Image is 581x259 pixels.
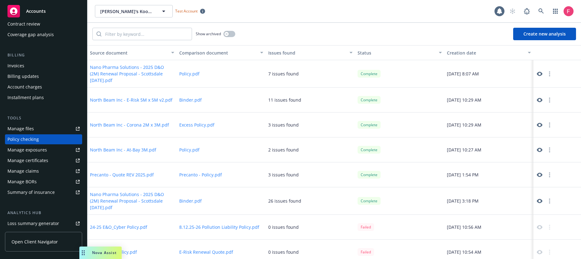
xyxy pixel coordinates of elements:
span: Accounts [26,9,46,14]
div: Complete [358,171,381,179]
button: Nova Assist [79,247,122,259]
a: Accounts [5,2,82,20]
div: Manage claims [7,166,39,176]
a: Account charges [5,82,82,92]
div: Tools [5,115,82,121]
svg: Search [96,31,101,36]
button: Issues found [266,45,355,60]
button: North Beam Inc - E-Risk 5M x 5M v2.pdf [90,97,172,103]
div: 3 issues found [268,122,299,128]
div: Coverage gap analysis [7,30,54,40]
div: Policy checking [7,134,39,144]
div: Issues found [268,50,346,56]
button: North Beam Inc - Corona 2M x 3M.pdf [90,122,169,128]
div: Manage files [7,124,34,134]
button: 8.12.25-26 Pollution Liability Policy.pdf [179,224,259,230]
a: Manage files [5,124,82,134]
div: Account charges [7,82,42,92]
span: [PERSON_NAME]'s Kookies [100,8,154,15]
div: [DATE] 3:18 PM [444,187,534,215]
button: Policy.pdf [179,70,199,77]
div: 7 issues found [268,70,299,77]
div: Complete [358,121,381,129]
div: Failed [358,223,374,231]
div: Invoices [7,61,24,71]
div: [DATE] 10:56 AM [444,215,534,240]
button: E-Risk Renewal Quote.pdf [179,249,233,255]
img: photo [564,6,574,16]
span: Show archived [196,31,221,36]
button: North Beam Inc - At-Bay 3M.pdf [90,146,156,153]
input: Filter by keyword... [101,28,192,40]
div: Billing updates [7,71,39,81]
a: Coverage gap analysis [5,30,82,40]
div: [DATE] 10:29 AM [444,113,534,137]
div: Loss summary generator [7,218,59,228]
button: Source document [87,45,177,60]
button: Comparison document [177,45,266,60]
div: [DATE] 1:54 PM [444,162,534,187]
a: Switch app [549,5,562,17]
button: Precanto - Policy.pdf [179,171,222,178]
button: Creation date [444,45,534,60]
div: Complete [358,197,381,205]
div: [DATE] 10:27 AM [444,137,534,162]
div: Contract review [7,19,40,29]
div: Comparison document [179,50,257,56]
div: 2 issues found [268,146,299,153]
div: Source document [90,50,167,56]
button: Create new analysis [513,28,576,40]
div: Complete [358,96,381,104]
div: Summary of insurance [7,187,55,197]
button: 24-25 E&O_Cyber Policy.pdf [90,224,147,230]
div: Failed [358,248,374,256]
span: Open Client Navigator [12,238,58,245]
div: 0 issues found [268,224,299,230]
div: [DATE] 10:29 AM [444,88,534,113]
button: Binder.pdf [179,198,202,204]
button: Binder.pdf [179,97,202,103]
div: [DATE] 8:07 AM [444,60,534,88]
a: Start snowing [506,5,519,17]
a: Loss summary generator [5,218,82,228]
div: Complete [358,70,381,78]
div: 0 issues found [268,249,299,255]
div: Installment plans [7,93,44,103]
a: Manage BORs [5,177,82,187]
a: Manage certificates [5,156,82,165]
div: Creation date [447,50,524,56]
button: Policy.pdf [179,146,199,153]
div: Manage exposures [7,145,47,155]
div: Status [358,50,435,56]
button: Status [355,45,444,60]
button: Excess Policy.pdf [179,122,214,128]
a: Invoices [5,61,82,71]
button: Precanto - Quote REV 2025.pdf [90,171,154,178]
a: Search [535,5,547,17]
a: Summary of insurance [5,187,82,197]
a: Manage claims [5,166,82,176]
button: [PERSON_NAME]'s Kookies [95,5,173,17]
div: Analytics hub [5,210,82,216]
a: Billing updates [5,71,82,81]
div: Manage BORs [7,177,37,187]
div: 3 issues found [268,171,299,178]
span: Test Account [175,8,198,14]
div: 26 issues found [268,198,301,204]
div: Drag to move [79,247,87,259]
a: Manage exposures [5,145,82,155]
a: Policy checking [5,134,82,144]
span: Nova Assist [92,250,117,255]
a: Installment plans [5,93,82,103]
button: Nano Pharma Solutions - 2025 D&O (2M) Renewal Proposal - Scottsdale [DATE].pdf [90,64,174,84]
div: Manage certificates [7,156,48,165]
div: Billing [5,52,82,58]
span: Test Account [173,8,208,14]
button: Nano Pharma Solutions - 2025 D&O (2M) Renewal Proposal - Scottsdale [DATE].pdf [90,191,174,211]
a: Report a Bug [521,5,533,17]
div: Complete [358,146,381,154]
div: 11 issues found [268,97,301,103]
a: Contract review [5,19,82,29]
